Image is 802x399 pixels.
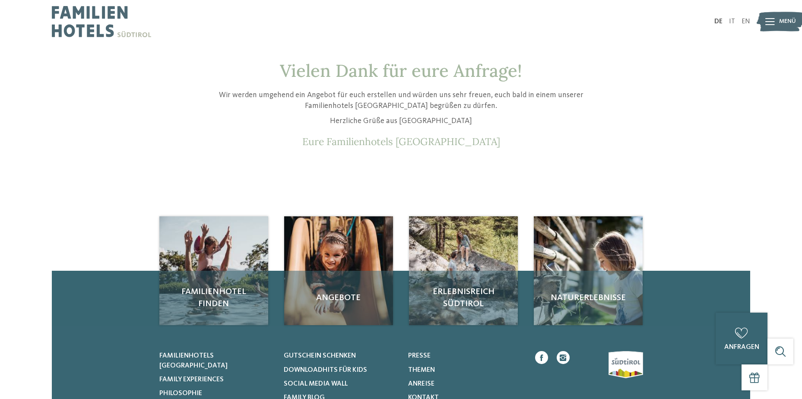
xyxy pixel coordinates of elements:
[409,216,518,325] img: Anfrage
[284,365,397,375] a: Downloadhits für Kids
[196,136,606,148] p: Eure Familienhotels [GEOGRAPHIC_DATA]
[159,216,268,325] img: Anfrage
[196,90,606,111] p: Wir werden umgehend ein Angebot für euch erstellen und würden uns sehr freuen, euch bald in einem...
[408,379,522,389] a: Anreise
[408,365,522,375] a: Themen
[284,380,348,387] span: Social Media Wall
[408,352,431,359] span: Presse
[196,116,606,127] p: Herzliche Grüße aus [GEOGRAPHIC_DATA]
[408,367,435,374] span: Themen
[284,379,397,389] a: Social Media Wall
[293,292,384,304] span: Angebote
[408,351,522,361] a: Presse
[408,380,434,387] span: Anreise
[534,216,643,325] img: Anfrage
[159,375,273,384] a: Family Experiences
[284,216,393,325] img: Anfrage
[168,286,260,310] span: Familienhotel finden
[409,216,518,325] a: Anfrage Erlebnisreich Südtirol
[284,367,367,374] span: Downloadhits für Kids
[159,216,268,325] a: Anfrage Familienhotel finden
[284,216,393,325] a: Anfrage Angebote
[534,216,643,325] a: Anfrage Naturerlebnisse
[159,389,273,398] a: Philosophie
[280,60,522,82] span: Vielen Dank für eure Anfrage!
[159,351,273,370] a: Familienhotels [GEOGRAPHIC_DATA]
[742,18,750,25] a: EN
[284,352,356,359] span: Gutschein schenken
[159,390,202,397] span: Philosophie
[779,17,796,26] span: Menü
[159,352,228,369] span: Familienhotels [GEOGRAPHIC_DATA]
[714,18,723,25] a: DE
[716,313,767,364] a: anfragen
[159,376,224,383] span: Family Experiences
[418,286,509,310] span: Erlebnisreich Südtirol
[284,351,397,361] a: Gutschein schenken
[729,18,735,25] a: IT
[542,292,634,304] span: Naturerlebnisse
[724,344,759,351] span: anfragen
